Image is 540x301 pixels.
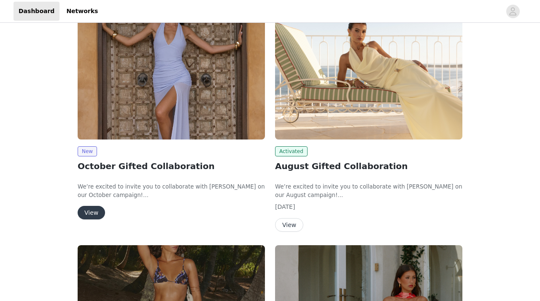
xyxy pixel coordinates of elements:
[275,222,303,228] a: View
[78,206,105,219] button: View
[78,210,105,216] a: View
[78,160,265,172] h2: October Gifted Collaboration
[509,5,517,18] div: avatar
[275,146,308,156] span: Activated
[61,2,103,21] a: Networks
[78,146,97,156] span: New
[275,203,295,210] span: [DATE]
[275,218,303,232] button: View
[275,160,462,172] h2: August Gifted Collaboration
[275,183,462,198] span: We’re excited to invite you to collaborate with [PERSON_NAME] on our August campaign!
[78,183,265,198] span: We’re excited to invite you to collaborate with [PERSON_NAME] on our October campaign!
[13,2,59,21] a: Dashboard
